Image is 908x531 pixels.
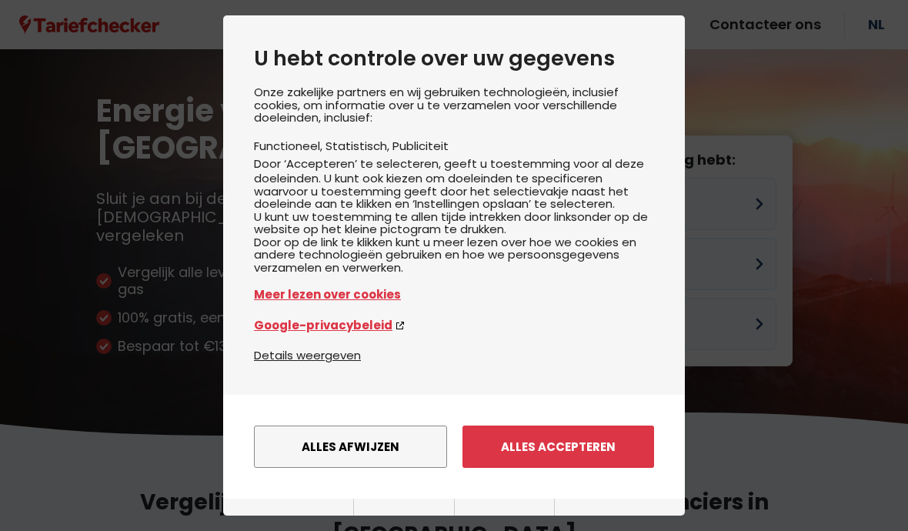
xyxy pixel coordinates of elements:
[462,426,654,468] button: Alles accepteren
[254,286,654,303] a: Meer lezen over cookies
[254,346,361,364] button: Details weergeven
[223,395,685,499] div: menu
[325,138,392,154] li: Statistisch
[254,46,654,71] h2: U hebt controle over uw gegevens
[254,316,654,334] a: Google-privacybeleid
[254,426,447,468] button: Alles afwijzen
[392,138,449,154] li: Publiciteit
[254,138,325,154] li: Functioneel
[254,86,654,346] div: Onze zakelijke partners en wij gebruiken technologieën, inclusief cookies, om informatie over u t...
